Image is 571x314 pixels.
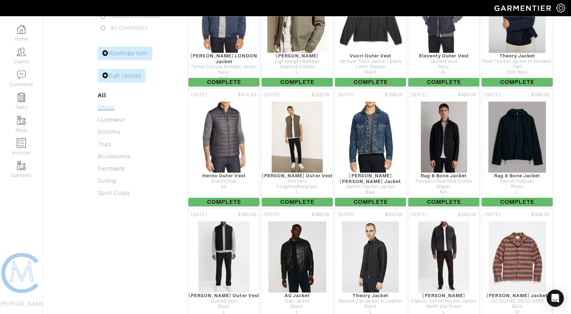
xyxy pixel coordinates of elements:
[17,139,26,147] img: orders-icon-0abe47150d42831381b5fb84f609e132dff9fe21cb692f30cb5eec754e2cba89.png
[191,211,207,218] span: [DATE]
[335,78,406,86] span: Complete
[110,24,148,32] label: All Comments
[98,178,116,184] a: Suiting
[482,189,553,195] div: L
[484,211,500,218] span: [DATE]
[264,211,280,218] span: [DATE]
[482,293,553,298] div: [PERSON_NAME] Jacket
[484,92,500,98] span: [DATE]
[547,290,564,307] div: Open Intercom Messenger
[335,189,406,195] div: Blue
[262,304,333,309] div: Black
[188,299,259,304] div: Quilted Vest
[188,64,259,70] div: Tynne Canvas Bomber Jacket
[334,88,407,207] a: [DATE] $188.00 [PERSON_NAME] [PERSON_NAME] Jacket Denim Trucker Jacket Blue L Complete
[262,173,333,178] div: [PERSON_NAME] Outer Vest
[188,184,259,189] div: 52
[262,299,333,304] div: Dart Jacket
[312,211,330,218] span: $398.00
[17,47,26,56] img: clients-icon-6bae9207a08558b7cb47a8932f037763ab4055f8c8b6bfacd5dc20c3e0201464.png
[342,221,399,293] img: cYi4b93ryQhqbvC1vDwur378
[188,78,259,86] span: Complete
[458,211,476,218] span: $395.00
[411,211,427,218] span: [DATE]
[98,92,106,99] a: All
[335,70,406,75] div: Black
[408,78,479,86] span: Complete
[408,195,479,201] div: L
[482,75,553,81] div: L
[191,92,207,98] span: [DATE]
[262,198,333,206] span: Complete
[408,53,479,58] div: Eleventy Outer Vest
[335,293,406,298] div: Theory Jacket
[491,2,556,14] img: garmentier-logo-header-white-b43fb05a5012e4ada735d5af1a66efaba907eab6374d6393d1fbf88cb4ef424d.png
[335,195,406,201] div: L
[408,198,479,206] span: Complete
[98,47,152,60] a: Wardrobe Item
[411,92,427,98] span: [DATE]
[335,304,406,309] div: Black
[482,173,553,178] div: Rag & Bone Jacket
[335,198,406,206] span: Complete
[482,179,553,184] div: Denim Pullover
[262,59,333,64] div: Lightweight Bomber
[188,179,259,184] div: Black/Olive
[338,92,354,98] span: [DATE]
[418,221,470,293] img: ZTAPTMe9xD5CkbPTagwXEZxc
[408,189,479,195] div: N/A
[408,70,479,75] div: XL
[17,161,26,170] img: garments-icon-b7da505a4dc4fd61783c78ac3ca0ef83fa9d6f193b1c9dc38574b1d14d53ca28.png
[188,53,259,64] div: [PERSON_NAME] LONDON Jacket
[342,101,399,173] img: 7Uv4ugkKKiyXbmpMjfZHE5NJ
[458,92,476,98] span: $495.00
[98,129,120,135] a: Bottoms
[482,198,553,206] span: Complete
[262,293,333,298] div: AG Jacket
[482,299,553,304] div: JACQUARD DECU SHIRT
[98,117,125,123] a: Outerwear
[408,293,479,298] div: [PERSON_NAME]
[335,184,406,189] div: Denim Trucker Jacket
[188,75,259,81] div: 5(xl)
[531,211,550,218] span: $348.00
[408,59,479,64] div: Quilted Vest
[188,198,259,206] span: Complete
[268,221,327,293] img: tkGWkgoq2ArckuVy115v4vq6
[408,299,479,304] div: Classic Denim Trucker Jacket
[482,78,553,86] span: Complete
[556,4,565,13] img: gear-icon-white-bd11855cb880d31180b6d7d6211b90ccbf57a29d726f0c71d8c61bd08dd39cc2.png
[482,59,553,70] div: River Trucker Jacket in Neoteric Twill
[98,190,130,196] a: Sport Coats
[98,141,111,147] a: Tops
[335,75,406,81] div: L
[98,165,125,172] a: Swimwear
[482,53,553,58] div: Theory Jacket
[98,153,130,160] a: Accessories
[482,70,553,75] div: Dark Navy
[262,64,333,70] div: Washed Conifer
[262,78,333,86] span: Complete
[262,184,333,189] div: Frog/Feathergrass
[312,92,330,98] span: $228.00
[198,221,250,293] img: cokG8gn8YBaemDAnVhzePmaL
[195,101,253,173] img: jrmNZqEEgQXVeJvAwbF74v44
[17,93,26,102] img: reminder-icon-8004d30b9f0a5d33ae49ab947aed9ed385cf756f9e5892f1edd6e32f2345188e.png
[271,101,323,173] img: cY9yWzphY4rLLQQVY4Yx3bAZ
[385,92,403,98] span: $188.00
[98,69,146,83] a: Bulk Upload
[188,293,259,298] div: [PERSON_NAME] Outer Vest
[488,221,546,293] img: Wgr2VNBqfkWjwwQhnJTJJapJ
[408,179,479,190] div: Prospect Peached Cotton Blazer
[420,101,468,173] img: 3tAYvNdBA9LHT9ACJT3afCTW
[335,59,406,70] div: Venture Track Jacket | Black Linen Texture
[262,70,333,75] div: L
[110,12,160,21] label: Unread Comments
[261,88,334,207] a: [DATE] $228.00 [PERSON_NAME] Outer Vest Knit Vest Frog/Feathergrass L Complete
[188,173,259,178] div: Herno Outer Vest
[262,179,333,184] div: Knit Vest
[335,299,406,304] div: Morvek Zip Jacket in Leather
[262,189,333,195] div: L
[408,64,479,70] div: Navy
[264,92,280,98] span: [DATE]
